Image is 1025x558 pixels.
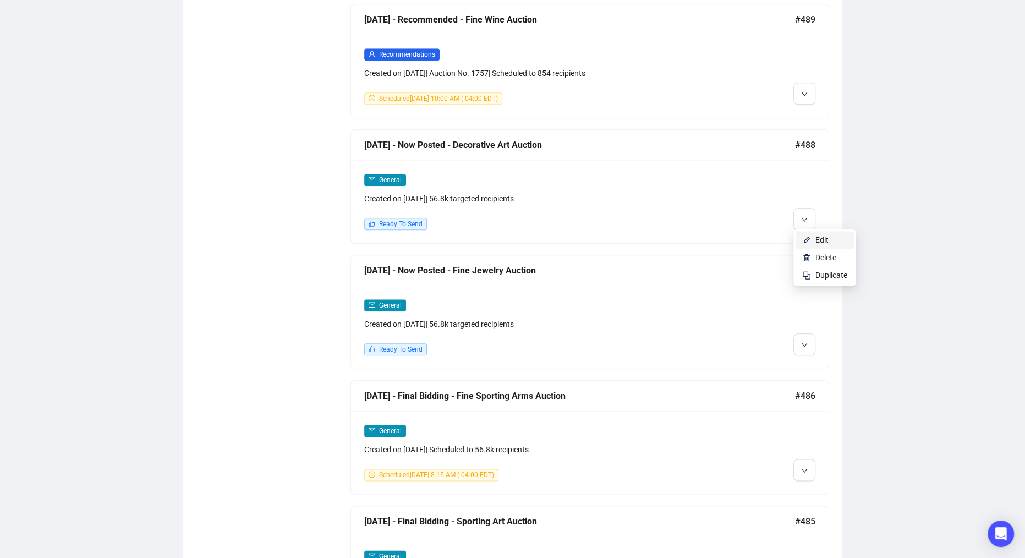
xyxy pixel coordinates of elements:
[350,4,829,118] a: [DATE] - Recommended - Fine Wine Auction#489userRecommendationsCreated on [DATE]| Auction No. 175...
[369,220,375,227] span: like
[379,346,423,353] span: Ready To Send
[364,13,795,26] div: [DATE] - Recommended - Fine Wine Auction
[379,176,402,184] span: General
[988,521,1014,547] div: Open Intercom Messenger
[815,253,836,262] span: Delete
[802,236,811,244] img: svg+xml;base64,PHN2ZyB4bWxucz0iaHR0cDovL3d3dy53My5vcmcvMjAwMC9zdmciIHhtbG5zOnhsaW5rPSJodHRwOi8vd3...
[801,216,808,223] span: down
[379,302,402,309] span: General
[801,91,808,97] span: down
[369,95,375,101] span: clock-circle
[795,138,815,152] span: #488
[795,515,815,528] span: #485
[364,67,701,79] div: Created on [DATE] | Auction No. 1757 | Scheduled to 854 recipients
[369,51,375,57] span: user
[364,515,795,528] div: [DATE] - Final Bidding - Sporting Art Auction
[795,13,815,26] span: #489
[350,129,829,244] a: [DATE] - Now Posted - Decorative Art Auction#488mailGeneralCreated on [DATE]| 56.8k targeted reci...
[801,467,808,474] span: down
[379,95,498,102] span: Scheduled [DATE] 10:00 AM (-04:00 EDT)
[379,220,423,228] span: Ready To Send
[364,318,701,330] div: Created on [DATE] | 56.8k targeted recipients
[802,271,811,280] img: svg+xml;base64,PHN2ZyB4bWxucz0iaHR0cDovL3d3dy53My5vcmcvMjAwMC9zdmciIHdpZHRoPSIyNCIgaGVpZ2h0PSIyNC...
[364,138,795,152] div: [DATE] - Now Posted - Decorative Art Auction
[802,253,811,262] img: svg+xml;base64,PHN2ZyB4bWxucz0iaHR0cDovL3d3dy53My5vcmcvMjAwMC9zdmciIHhtbG5zOnhsaW5rPSJodHRwOi8vd3...
[369,471,375,478] span: clock-circle
[369,302,375,308] span: mail
[815,271,847,280] span: Duplicate
[801,342,808,348] span: down
[369,427,375,434] span: mail
[369,346,375,352] span: like
[815,236,829,244] span: Edit
[364,264,795,277] div: [DATE] - Now Posted - Fine Jewelry Auction
[350,255,829,369] a: [DATE] - Now Posted - Fine Jewelry Auction#487mailGeneralCreated on [DATE]| 56.8k targeted recipi...
[379,51,435,58] span: Recommendations
[350,380,829,495] a: [DATE] - Final Bidding - Fine Sporting Arms Auction#486mailGeneralCreated on [DATE]| Scheduled to...
[364,444,701,456] div: Created on [DATE] | Scheduled to 56.8k recipients
[364,193,701,205] div: Created on [DATE] | 56.8k targeted recipients
[379,471,494,479] span: Scheduled [DATE] 8:15 AM (-04:00 EDT)
[379,427,402,435] span: General
[364,389,795,403] div: [DATE] - Final Bidding - Fine Sporting Arms Auction
[795,389,815,403] span: #486
[369,176,375,183] span: mail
